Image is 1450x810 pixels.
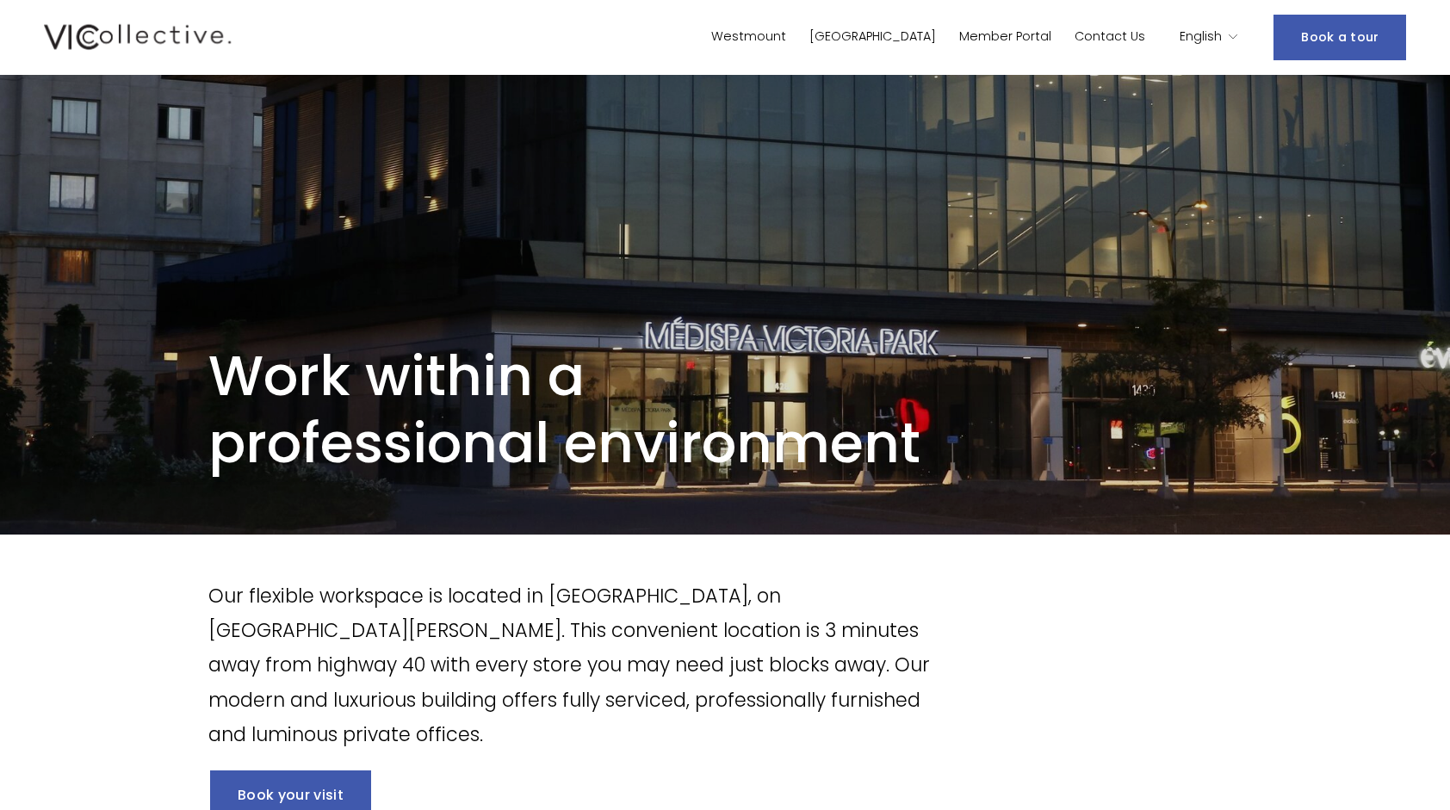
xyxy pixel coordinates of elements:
[1180,25,1238,50] div: language picker
[44,21,232,53] img: Vic Collective
[208,343,981,479] h1: Work within a professional environment
[711,25,786,50] a: Westmount
[1273,15,1406,60] a: Book a tour
[1075,25,1145,50] a: Contact Us
[208,578,938,752] p: Our flexible workspace is located in [GEOGRAPHIC_DATA], on [GEOGRAPHIC_DATA][PERSON_NAME]. This c...
[959,25,1051,50] a: Member Portal
[1180,26,1222,48] span: English
[809,25,936,50] a: [GEOGRAPHIC_DATA]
